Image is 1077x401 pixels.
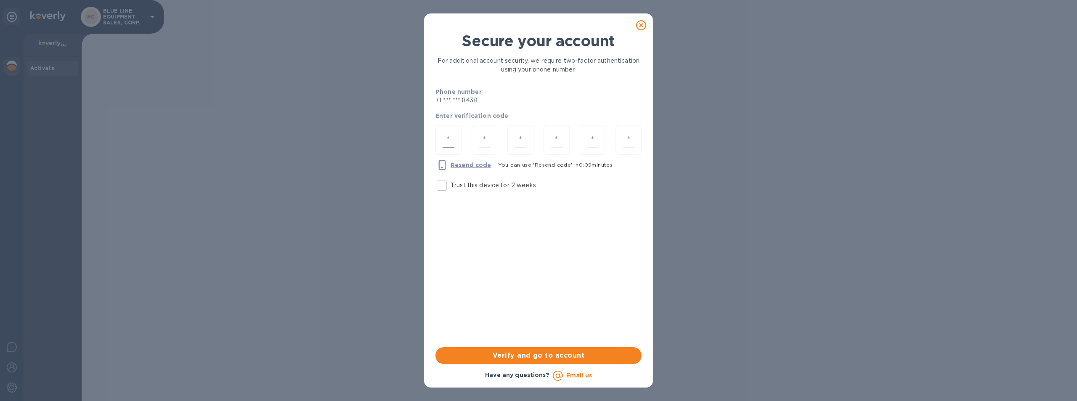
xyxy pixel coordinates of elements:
a: Email us [566,372,592,379]
p: Trust this device for 2 weeks [451,181,536,190]
p: Enter verification code [435,112,642,120]
b: Phone number [435,88,482,95]
b: Have any questions? [485,372,549,378]
button: Verify and go to account [435,347,642,364]
h1: Secure your account [435,32,642,50]
p: For additional account security, we require two-factor authentication using your phone number. [435,56,642,74]
span: Verify and go to account [442,351,635,361]
span: You can use 'Resend code' in 0 : 09 minutes [498,162,613,168]
u: Resend code [451,162,491,168]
